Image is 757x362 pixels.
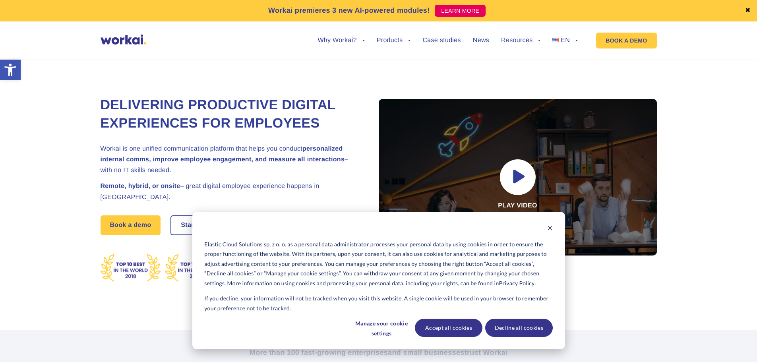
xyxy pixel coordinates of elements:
button: Decline all cookies [485,319,553,337]
div: Play video [379,99,657,256]
a: Case studies [422,37,461,44]
div: Cookie banner [192,212,565,349]
p: If you decline, your information will not be tracked when you visit this website. A single cookie... [204,294,552,313]
button: Manage your cookie settings [351,319,412,337]
a: Privacy Policy [499,279,535,288]
i: and small businesses [388,348,464,356]
p: Workai premieres 3 new AI-powered modules! [268,5,430,16]
button: Dismiss cookie banner [547,224,553,234]
span: EN [561,37,570,44]
a: Book a demo [101,215,161,235]
a: ✖ [745,8,751,14]
a: News [473,37,489,44]
button: Accept all cookies [415,319,482,337]
h2: – great digital employee experience happens in [GEOGRAPHIC_DATA]. [101,181,359,202]
h2: Workai is one unified communication platform that helps you conduct – with no IT skills needed. [101,143,359,176]
a: Resources [501,37,540,44]
a: BOOK A DEMO [596,33,656,48]
a: LEARN MORE [435,5,486,17]
p: Elastic Cloud Solutions sp. z o. o. as a personal data administrator processes your personal data... [204,240,552,288]
a: Products [377,37,411,44]
h2: More than 100 fast-growing enterprises trust Workai [158,348,599,357]
a: Start free30-daytrial [171,216,257,234]
a: Why Workai? [318,37,364,44]
h1: Delivering Productive Digital Experiences for Employees [101,96,359,133]
strong: Remote, hybrid, or onsite [101,183,180,190]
